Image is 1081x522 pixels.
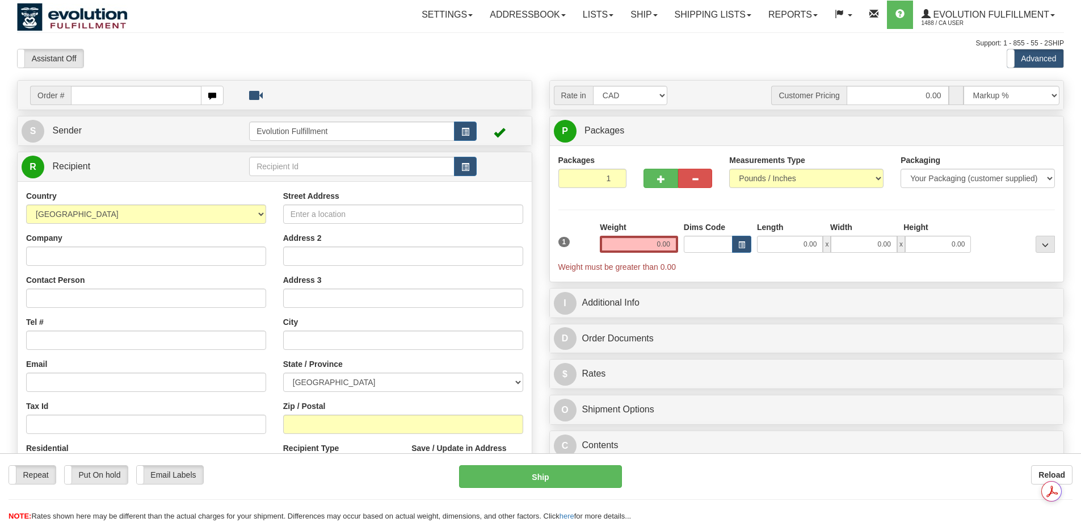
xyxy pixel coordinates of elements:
span: 1488 / CA User [922,18,1007,29]
label: Measurements Type [729,154,805,166]
a: Settings [413,1,481,29]
input: Enter a location [283,204,523,224]
a: P Packages [554,119,1060,143]
button: Ship [459,465,622,488]
span: NOTE: [9,512,31,520]
span: Rate in [554,86,593,105]
a: Addressbook [481,1,574,29]
span: R [22,156,44,178]
label: Tel # [26,316,44,328]
span: C [554,435,577,457]
label: Save / Update in Address Book [411,442,523,465]
label: Company [26,232,62,244]
label: Repeat [9,466,56,484]
label: Country [26,190,57,202]
span: Weight must be greater than 0.00 [558,262,676,272]
label: Dims Code [684,222,725,233]
div: Support: 1 - 855 - 55 - 2SHIP [17,39,1064,48]
span: x [897,236,905,253]
label: Email Labels [137,466,203,484]
label: Recipient Type [283,442,339,454]
a: S Sender [22,119,249,143]
span: Customer Pricing [771,86,846,105]
label: Packages [558,154,595,166]
b: Reload [1038,470,1065,479]
label: Length [757,222,784,233]
span: O [554,399,577,421]
input: Recipient Id [249,157,455,176]
label: Advanced [1007,49,1063,68]
label: Weight [600,222,626,233]
a: Ship [622,1,666,29]
span: D [554,327,577,350]
a: $Rates [554,362,1060,386]
label: Address 3 [283,274,322,286]
a: CContents [554,434,1060,457]
label: Contact Person [26,274,85,286]
a: Lists [574,1,622,29]
a: Shipping lists [666,1,760,29]
a: IAdditional Info [554,291,1060,315]
span: I [554,292,577,315]
label: Zip / Postal [283,400,326,412]
span: $ [554,363,577,386]
a: Evolution Fulfillment 1488 / CA User [913,1,1063,29]
label: Packaging [901,154,940,166]
label: Email [26,358,47,370]
span: S [22,120,44,143]
span: 1 [558,237,570,247]
label: Width [830,222,852,233]
label: City [283,316,298,328]
div: ... [1036,236,1055,253]
label: Assistant Off [18,49,83,68]
label: Street Address [283,190,339,202]
span: Packages [584,126,624,135]
label: State / Province [283,358,343,370]
label: Tax Id [26,400,48,412]
a: DOrder Documents [554,327,1060,350]
label: Height [903,222,928,233]
a: OShipment Options [554,398,1060,421]
span: Sender [52,126,82,135]
span: Evolution Fulfillment [931,10,1049,19]
label: Put On hold [65,466,128,484]
label: Residential [26,442,69,454]
label: Address 2 [283,232,322,244]
span: Recipient [52,161,90,171]
iframe: chat widget [1055,203,1080,319]
span: P [554,120,577,143]
button: Reload [1031,465,1072,485]
span: Order # [30,86,71,105]
img: logo1488.jpg [17,3,128,31]
input: Sender Id [249,122,455,141]
span: x [823,236,831,253]
a: Reports [760,1,826,29]
a: here [560,512,574,520]
a: R Recipient [22,155,224,178]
